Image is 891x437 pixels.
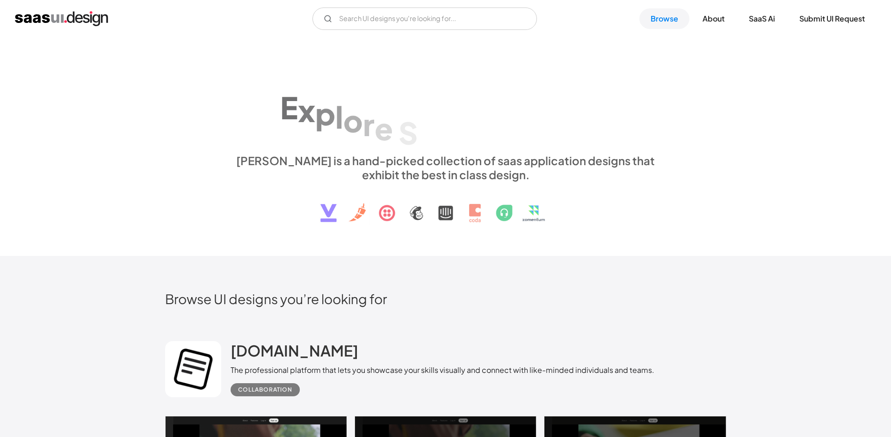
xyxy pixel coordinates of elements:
[238,384,292,395] div: Collaboration
[691,8,736,29] a: About
[280,89,298,125] div: E
[312,7,537,30] input: Search UI designs you're looking for...
[15,11,108,26] a: home
[231,341,358,360] h2: [DOMAIN_NAME]
[231,72,661,144] h1: Explore SaaS UI design patterns & interactions.
[312,7,537,30] form: Email Form
[788,8,876,29] a: Submit UI Request
[738,8,786,29] a: SaaS Ai
[335,99,343,135] div: l
[231,153,661,182] div: [PERSON_NAME] is a hand-picked collection of saas application designs that exhibit the best in cl...
[375,110,393,146] div: e
[304,182,587,230] img: text, icon, saas logo
[231,364,654,376] div: The professional platform that lets you showcase your skills visually and connect with like-minde...
[165,291,726,307] h2: Browse UI designs you’re looking for
[639,8,689,29] a: Browse
[298,92,315,128] div: x
[231,341,358,364] a: [DOMAIN_NAME]
[363,106,375,142] div: r
[398,115,418,151] div: S
[343,102,363,138] div: o
[315,95,335,131] div: p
